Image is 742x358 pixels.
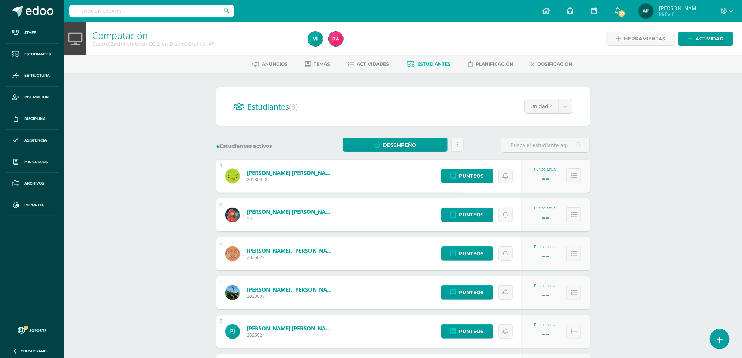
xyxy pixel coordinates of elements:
[459,208,484,222] span: Punteos
[459,325,484,338] span: Punteos
[247,215,335,222] span: 14
[247,208,335,215] a: [PERSON_NAME] [PERSON_NAME]
[534,284,557,288] div: Punteo actual:
[225,246,240,261] img: 12d42eee150ec94be7bc9c426f7a7b5c.png
[220,241,223,246] div: 3
[247,293,335,299] span: 2020030
[459,247,484,260] span: Punteos
[407,58,450,70] a: Estudiantes
[534,323,557,327] div: Punteo actual:
[531,58,572,70] a: Dosificación
[69,5,234,17] input: Busca un usuario...
[441,285,493,300] a: Punteos
[659,11,703,17] span: Mi Perfil
[247,286,335,293] a: [PERSON_NAME], [PERSON_NAME]
[542,249,550,263] div: --
[6,65,59,87] a: Estructura
[24,159,48,165] span: Mis cursos
[21,348,48,354] span: Cerrar panel
[659,4,703,12] span: [PERSON_NAME][US_STATE]
[607,32,675,46] a: Herramientas
[220,280,223,285] div: 4
[639,4,653,18] img: d3b41b5dbcd8c03882805bf00be4cfb8.png
[542,210,550,224] div: --
[6,173,59,194] a: Archivos
[441,208,493,222] a: Punteos
[289,102,298,112] span: (8)
[247,254,335,260] span: 2025029
[417,61,450,67] span: Estudiantes
[24,202,44,208] span: Reportes
[247,169,335,176] a: [PERSON_NAME] [PERSON_NAME]
[6,130,59,151] a: Asistencia
[247,102,298,112] span: Estudiantes
[247,247,335,254] a: [PERSON_NAME], [PERSON_NAME]
[220,202,223,207] div: 2
[530,99,553,113] span: Unidad 4
[247,176,335,183] span: 20180058
[468,58,513,70] a: Planificación
[383,138,416,152] span: Desempeño
[441,246,493,261] a: Punteos
[247,332,335,338] span: 2025024
[225,169,240,183] img: b860c5c67e970eb9d169371894faa043.png
[92,30,299,40] h1: Computación
[441,169,493,183] a: Punteos
[6,194,59,216] a: Reportes
[6,44,59,65] a: Estudiantes
[6,151,59,173] a: Mis cursos
[678,32,733,46] a: Actividad
[262,61,287,67] span: Anuncios
[308,32,323,46] img: c0ce1b3350cacf3227db14f927d4c0cc.png
[24,30,36,36] span: Staff
[534,206,557,210] div: Punteo actual:
[9,325,56,335] a: Soporte
[24,73,50,78] span: Estructura
[476,61,513,67] span: Planificación
[695,32,724,45] span: Actividad
[534,167,557,171] div: Punteo actual:
[6,22,59,44] a: Staff
[459,169,484,183] span: Punteos
[542,288,550,302] div: --
[24,138,47,143] span: Asistencia
[542,171,550,185] div: --
[343,138,447,152] a: Desempeño
[252,58,287,70] a: Anuncios
[247,325,335,332] a: [PERSON_NAME] [PERSON_NAME]
[6,87,59,108] a: Inscripción
[542,327,550,340] div: --
[225,208,240,222] img: 2e5d06a64a9c814b8daa85171e5eca22.png
[305,58,330,70] a: Temas
[459,286,484,299] span: Punteos
[24,180,44,186] span: Archivos
[24,94,49,100] span: Inscripción
[441,324,493,339] a: Punteos
[92,40,299,47] div: Cuarto Bachillerato en CCLL en Diseño Grafico 'A'
[92,29,148,41] a: Computación
[624,32,665,45] span: Herramientas
[501,138,590,152] input: Busca el estudiante aquí...
[537,61,572,67] span: Dosificación
[225,324,240,339] img: fb909ab0c1dbb9daddbc7d0ba5e5df6e.png
[24,51,51,57] span: Estudiantes
[6,108,59,130] a: Disciplina
[525,99,572,113] a: Unidad 4
[618,10,626,18] span: 22
[216,143,305,150] label: Estudiantes activos
[534,245,557,249] div: Punteo actual:
[329,32,343,46] img: 0d1c13a784e50cea1b92786e6af8f399.png
[225,285,240,300] img: 0899c776de23232aec2ab8757d93c202.png
[216,143,220,150] span: 8
[30,328,47,333] span: Soporte
[220,163,223,168] div: 1
[220,319,223,324] div: 5
[348,58,389,70] a: Actividades
[314,61,330,67] span: Temas
[357,61,389,67] span: Actividades
[24,116,46,122] span: Disciplina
